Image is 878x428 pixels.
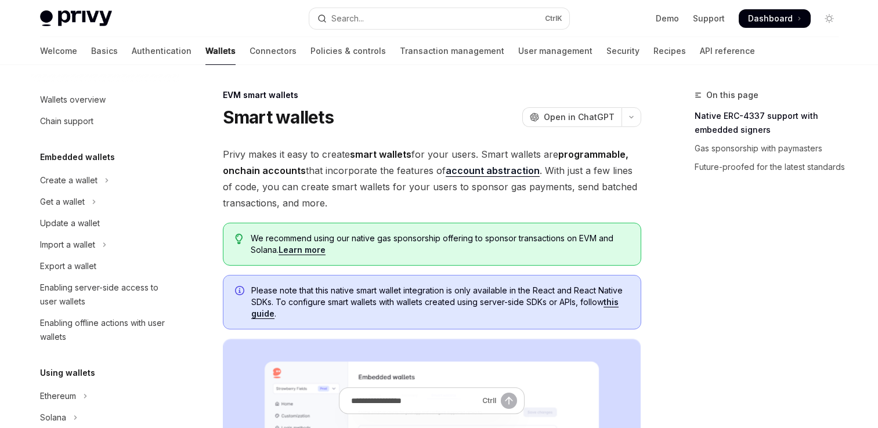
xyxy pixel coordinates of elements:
button: Toggle Get a wallet section [31,191,179,212]
a: API reference [700,37,755,65]
div: Enabling server-side access to user wallets [40,281,172,309]
a: Demo [656,13,679,24]
a: Dashboard [739,9,811,28]
a: User management [518,37,592,65]
button: Toggle Ethereum section [31,386,179,407]
a: Chain support [31,111,179,132]
a: Transaction management [400,37,504,65]
div: Import a wallet [40,238,95,252]
button: Toggle Solana section [31,407,179,428]
a: Connectors [250,37,297,65]
a: account abstraction [446,165,540,177]
span: Dashboard [748,13,793,24]
button: Send message [501,393,517,409]
div: Chain support [40,114,93,128]
a: Policies & controls [310,37,386,65]
a: Security [606,37,639,65]
a: Wallets [205,37,236,65]
div: Get a wallet [40,195,85,209]
a: Support [693,13,725,24]
span: We recommend using our native gas sponsorship offering to sponsor transactions on EVM and Solana. [251,233,628,256]
button: Toggle dark mode [820,9,839,28]
h1: Smart wallets [223,107,334,128]
div: Search... [331,12,364,26]
svg: Info [235,286,247,298]
a: Gas sponsorship with paymasters [695,139,848,158]
div: EVM smart wallets [223,89,641,101]
h5: Using wallets [40,366,95,380]
div: Enabling offline actions with user wallets [40,316,172,344]
span: Ctrl K [545,14,562,23]
div: Export a wallet [40,259,96,273]
svg: Tip [235,234,243,244]
div: Update a wallet [40,216,100,230]
h5: Embedded wallets [40,150,115,164]
span: Open in ChatGPT [544,111,615,123]
div: Ethereum [40,389,76,403]
img: light logo [40,10,112,27]
a: Future-proofed for the latest standards [695,158,848,176]
span: Privy makes it easy to create for your users. Smart wallets are that incorporate the features of ... [223,146,641,211]
strong: smart wallets [350,148,411,160]
a: Recipes [653,37,686,65]
button: Open in ChatGPT [522,107,622,127]
a: Basics [91,37,118,65]
input: Ask a question... [351,388,478,414]
a: Wallets overview [31,89,179,110]
a: Authentication [132,37,192,65]
div: Wallets overview [40,93,106,107]
button: Open search [309,8,569,29]
a: Native ERC-4337 support with embedded signers [695,107,848,139]
a: Learn more [279,245,326,255]
button: Toggle Import a wallet section [31,234,179,255]
a: Update a wallet [31,213,179,234]
a: Enabling server-side access to user wallets [31,277,179,312]
button: Toggle Create a wallet section [31,170,179,191]
span: Please note that this native smart wallet integration is only available in the React and React Na... [251,285,629,320]
span: On this page [706,88,758,102]
a: Welcome [40,37,77,65]
div: Create a wallet [40,173,97,187]
a: Enabling offline actions with user wallets [31,313,179,347]
div: Solana [40,411,66,425]
a: Export a wallet [31,256,179,277]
